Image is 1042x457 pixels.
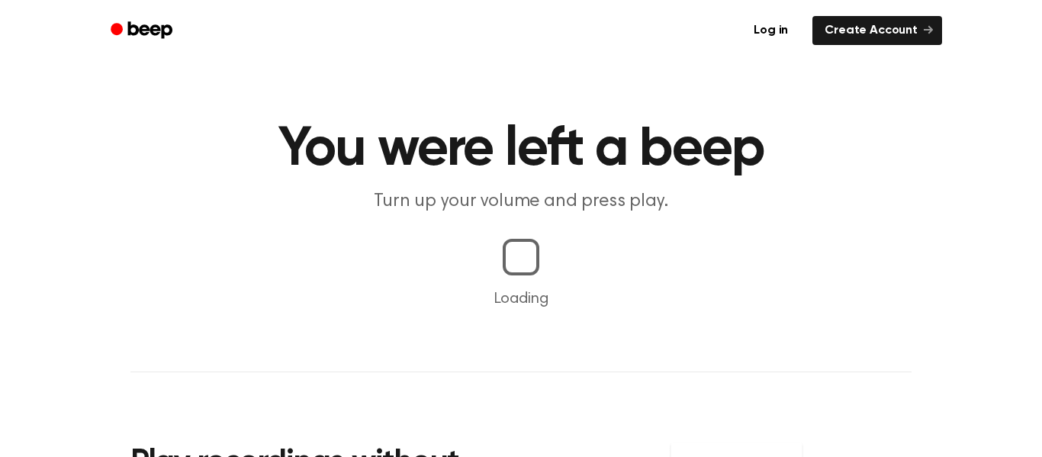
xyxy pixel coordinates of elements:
[738,13,803,48] a: Log in
[100,16,186,46] a: Beep
[130,122,912,177] h1: You were left a beep
[812,16,942,45] a: Create Account
[228,189,814,214] p: Turn up your volume and press play.
[18,288,1024,311] p: Loading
